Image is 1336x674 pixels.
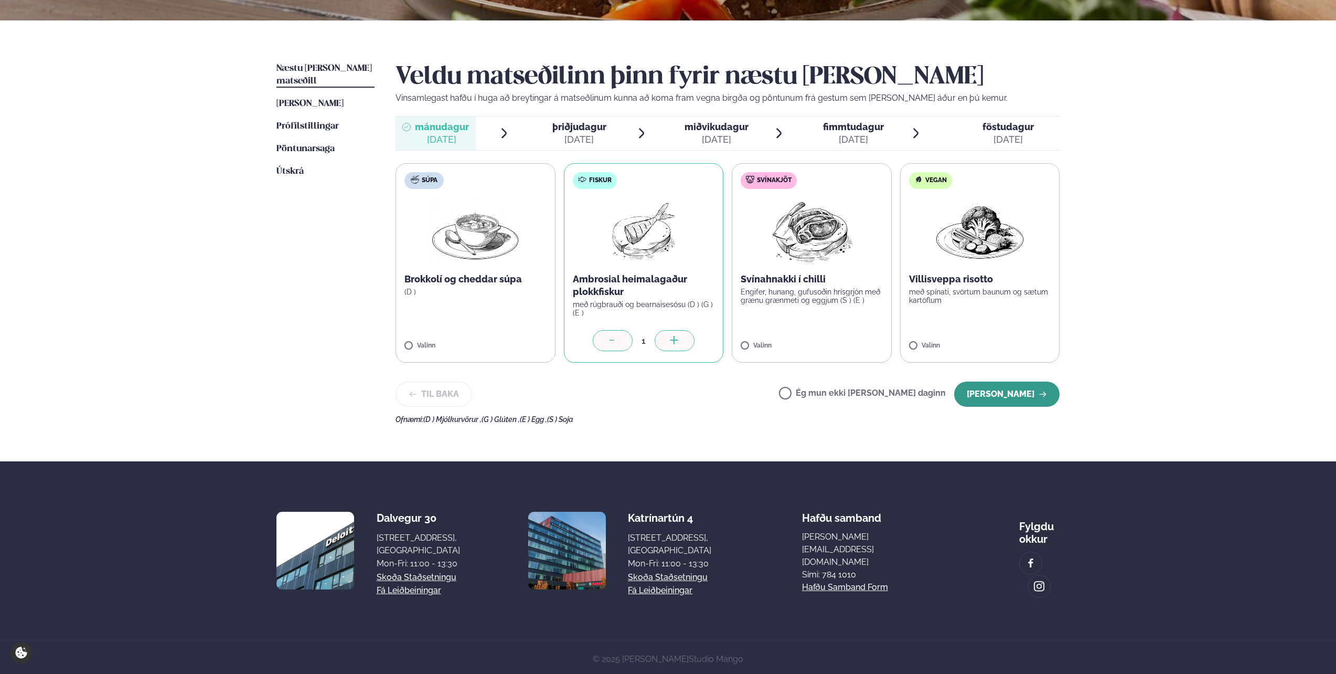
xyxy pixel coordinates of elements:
span: (S ) Soja [547,415,573,424]
button: [PERSON_NAME] [954,382,1060,407]
p: Svínahnakki í chilli [741,273,883,286]
img: image alt [1033,581,1045,593]
img: Pork-Meat.png [765,197,858,265]
img: image alt [276,512,354,589]
a: [PERSON_NAME][EMAIL_ADDRESS][DOMAIN_NAME] [802,531,928,568]
img: Vegan.svg [914,175,923,184]
p: Engifer, hunang, gufusoðin hrísgrjón með grænu grænmeti og eggjum (S ) (E ) [741,288,883,304]
span: (G ) Glúten , [482,415,520,424]
p: Ambrosial heimalagaður plokkfiskur [573,273,715,298]
div: [DATE] [823,133,884,146]
h2: Veldu matseðilinn þinn fyrir næstu [PERSON_NAME] [396,62,1060,92]
a: Cookie settings [10,642,32,664]
a: Fá leiðbeiningar [628,584,692,597]
img: image alt [1025,557,1036,570]
a: image alt [1020,552,1042,574]
p: (D ) [404,288,547,296]
img: pork.svg [746,175,754,184]
span: Prófílstillingar [276,122,339,131]
span: [PERSON_NAME] [276,99,344,108]
img: soup.svg [411,175,419,184]
span: fimmtudagur [823,121,884,132]
div: 1 [633,335,655,347]
img: Soup.png [429,197,521,265]
p: Vinsamlegast hafðu í huga að breytingar á matseðlinum kunna að koma fram vegna birgða og pöntunum... [396,92,1060,104]
span: Hafðu samband [802,503,881,524]
img: fish.png [610,197,677,265]
span: (E ) Egg , [520,415,547,424]
a: Næstu [PERSON_NAME] matseðill [276,62,375,88]
span: þriðjudagur [552,121,606,132]
span: miðvikudagur [685,121,749,132]
span: mánudagur [415,121,469,132]
div: [DATE] [685,133,749,146]
div: Mon-Fri: 11:00 - 13:30 [377,557,460,570]
a: Fá leiðbeiningar [377,584,441,597]
div: Dalvegur 30 [377,512,460,524]
span: Pöntunarsaga [276,144,335,153]
img: Vegan.png [934,197,1026,265]
a: Studio Mango [689,654,743,664]
a: [PERSON_NAME] [276,98,344,110]
div: [DATE] [552,133,606,146]
span: föstudagur [982,121,1034,132]
span: © 2025 [PERSON_NAME] [593,654,743,664]
a: Pöntunarsaga [276,143,335,155]
img: fish.svg [578,175,586,184]
div: Mon-Fri: 11:00 - 13:30 [628,557,711,570]
a: Prófílstillingar [276,120,339,133]
div: [DATE] [415,133,469,146]
a: Útskrá [276,165,304,178]
div: Ofnæmi: [396,415,1060,424]
span: Fiskur [589,176,612,185]
a: Hafðu samband form [802,581,888,594]
span: (D ) Mjólkurvörur , [423,415,482,424]
span: Súpa [422,176,437,185]
a: image alt [1028,575,1050,597]
p: Villisveppa risotto [909,273,1051,286]
a: Skoða staðsetningu [377,571,456,584]
a: Skoða staðsetningu [628,571,708,584]
button: Til baka [396,382,472,407]
span: Útskrá [276,167,304,176]
div: [STREET_ADDRESS], [GEOGRAPHIC_DATA] [377,532,460,557]
img: image alt [528,512,606,589]
div: Fylgdu okkur [1019,512,1060,545]
div: [STREET_ADDRESS], [GEOGRAPHIC_DATA] [628,532,711,557]
div: [DATE] [982,133,1034,146]
p: með spínati, svörtum baunum og sætum kartöflum [909,288,1051,304]
span: Svínakjöt [757,176,792,185]
p: Brokkolí og cheddar súpa [404,273,547,286]
span: Næstu [PERSON_NAME] matseðill [276,64,372,86]
p: Sími: 784 1010 [802,568,928,581]
div: Katrínartún 4 [628,512,711,524]
p: með rúgbrauði og bearnaisesósu (D ) (G ) (E ) [573,300,715,317]
span: Vegan [925,176,947,185]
